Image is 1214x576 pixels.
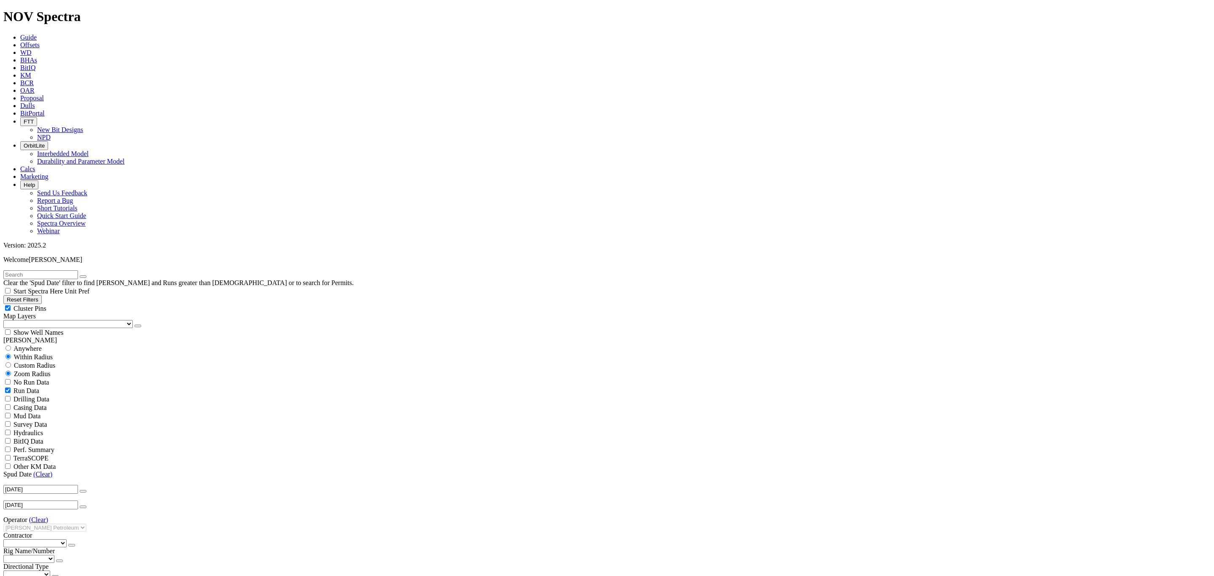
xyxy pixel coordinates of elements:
a: BCR [20,79,34,86]
filter-controls-checkbox: Hydraulics Analysis [3,428,1211,437]
a: Guide [20,34,37,41]
filter-controls-checkbox: TerraSCOPE Data [3,454,1211,462]
span: Start Spectra Here [13,288,63,295]
span: Operator [3,516,27,523]
span: BitIQ Data [13,438,43,445]
p: Welcome [3,256,1211,264]
filter-controls-checkbox: TerraSCOPE Data [3,462,1211,471]
span: Clear the 'Spud Date' filter to find [PERSON_NAME] and Runs greater than [DEMOGRAPHIC_DATA] or to... [3,279,354,286]
span: Hydraulics [13,429,43,436]
span: FTT [24,118,34,125]
button: Help [20,180,38,189]
h1: NOV Spectra [3,9,1211,24]
a: KM [20,72,31,79]
a: Interbedded Model [37,150,89,157]
span: Other KM Data [13,463,56,470]
span: OrbitLite [24,143,45,149]
a: Calcs [20,165,35,172]
span: Zoom Radius [14,370,51,377]
button: Reset Filters [3,295,42,304]
a: Proposal [20,94,44,102]
a: Webinar [37,227,60,234]
span: Unit Pref [64,288,89,295]
a: OAR [20,87,35,94]
a: BitIQ [20,64,35,71]
span: No Run Data [13,379,49,386]
div: Version: 2025.2 [3,242,1211,249]
span: Within Radius [14,353,53,361]
span: Show Well Names [13,329,63,336]
span: Map Layers [3,312,36,320]
input: After [3,485,78,494]
a: (Clear) [29,516,48,523]
span: Anywhere [13,345,42,352]
button: OrbitLite [20,141,48,150]
a: Marketing [20,173,48,180]
input: Search [3,270,78,279]
span: Mud Data [13,412,40,420]
a: BHAs [20,57,37,64]
a: Dulls [20,102,35,109]
span: Survey Data [13,421,47,428]
span: TerraSCOPE [13,455,48,462]
span: Casing Data [13,404,47,411]
a: Report a Bug [37,197,73,204]
span: Help [24,182,35,188]
filter-controls-checkbox: Performance Summary [3,445,1211,454]
div: [PERSON_NAME] [3,336,1211,344]
span: [PERSON_NAME] [29,256,82,263]
a: (Clear) [33,471,52,478]
a: Offsets [20,41,40,48]
a: Spectra Overview [37,220,86,227]
button: FTT [20,117,37,126]
span: Directional Type [3,563,48,570]
span: Run Data [13,387,39,394]
a: Send Us Feedback [37,189,87,196]
input: Start Spectra Here [5,288,11,293]
span: Custom Radius [14,362,55,369]
span: Cluster Pins [13,305,46,312]
a: Short Tutorials [37,205,78,212]
span: Spud Date [3,471,32,478]
a: WD [20,49,32,56]
span: Drilling Data [13,396,49,403]
span: Perf. Summary [13,446,54,453]
a: Durability and Parameter Model [37,158,125,165]
a: BitPortal [20,110,45,117]
span: Contractor [3,532,32,539]
input: Before [3,501,78,509]
a: Quick Start Guide [37,212,86,219]
a: New Bit Designs [37,126,83,133]
span: Rig Name/Number [3,547,55,554]
a: NPD [37,134,51,141]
